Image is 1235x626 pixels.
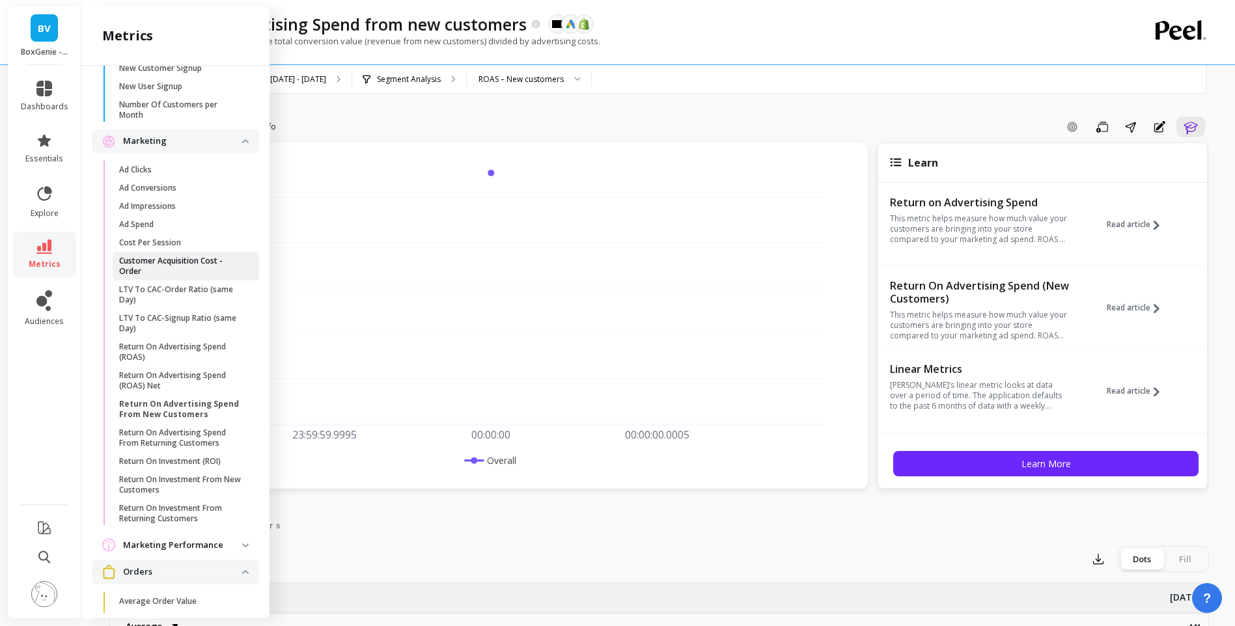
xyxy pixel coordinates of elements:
span: Read article [1107,219,1150,230]
img: down caret icon [242,139,249,143]
p: Return On Advertising Spend from new customers [132,13,527,35]
p: Ad Conversions [119,183,176,193]
button: Read article [1107,278,1169,338]
img: down caret icon [242,570,249,574]
span: audiences [25,316,64,327]
p: LTV To CAC-Order Ratio (same Day) [119,284,243,305]
p: Ad Spend [119,219,154,230]
img: navigation item icon [102,565,115,578]
img: api.shopify.svg [578,18,590,30]
span: ? [1203,589,1211,607]
p: Return On Investment (ROI) [119,456,221,467]
p: This metric helps measure how much value your customers are bringing into your store compared to ... [890,213,1069,245]
p: BoxGenie - vanguard-packaging.myshopify.com [21,47,68,57]
img: down caret icon [242,543,249,547]
p: [PERSON_NAME]’s linear metric looks at data over a period of time. The application defaults to th... [890,380,1069,411]
button: ? [1192,583,1222,613]
p: Average Order Value [119,596,197,606]
span: Learn [908,156,938,170]
p: Return On Advertising Spend (ROAS) Net [119,370,243,391]
img: profile picture [31,581,57,607]
button: Read article [1107,361,1169,421]
p: Linear Metrics [890,362,1069,375]
span: essentials [25,154,63,164]
p: Orders [123,565,242,578]
div: Fill [1163,549,1206,569]
h2: metrics [102,27,153,45]
p: LTV To CAC-Signup Ratio (same Day) [119,313,243,334]
p: Marketing Performance [123,539,242,552]
p: Segment Analysis [377,74,441,85]
div: ROAS – New customers [479,73,564,85]
button: Learn More [893,451,1199,476]
p: [DATE] [1170,583,1200,604]
button: Read article [1107,195,1169,254]
p: Cost Per Session [119,238,181,248]
span: Read article [1107,303,1150,313]
p: Return On Advertising Spend (ROAS) [119,342,243,362]
p: This metric helps measure how much value your customers are bringing into your store compared to ... [890,310,1069,341]
p: Return On Investment From Returning Customers [119,503,243,524]
p: Ad Impressions [119,201,176,211]
span: explore [31,208,59,219]
p: Return On Advertising Spend From New Customers [119,399,243,420]
p: Number Of Customers per Month [119,100,243,120]
p: Marketing [123,135,242,148]
p: Return on Advertising Spend [890,196,1069,209]
span: Learn More [1021,457,1071,470]
span: metrics [29,259,61,269]
nav: Tabs [109,508,1209,538]
img: api.klaviyo.svg [552,20,564,28]
p: New Customer Signup [119,63,202,74]
span: dashboards [21,102,68,112]
div: Dots [1120,549,1163,569]
p: Return On Advertising Spend (New Customers) [890,279,1069,305]
span: Read article [1107,386,1150,396]
p: Customer Acquisition Cost - Order [119,256,243,277]
img: api.google.svg [565,18,577,30]
p: Return on ad spend, or ROAS, is the total conversion value (revenue from new customers) divided b... [109,35,600,47]
p: Ad Clicks [119,165,152,175]
img: navigation item icon [102,135,115,148]
p: New User Signup [119,81,182,92]
p: Return On Investment From New Customers [119,474,243,495]
img: navigation item icon [102,538,115,552]
span: BV [38,21,51,36]
p: Return On Advertising Spend From Returning Customers [119,428,243,448]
